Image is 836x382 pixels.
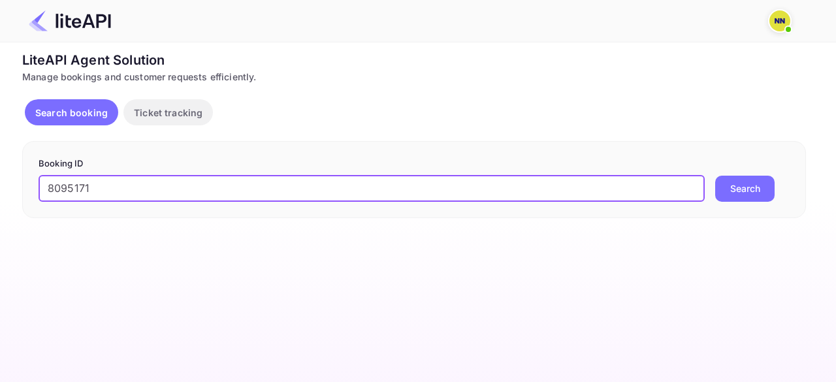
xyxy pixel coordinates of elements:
p: Booking ID [39,157,790,170]
button: Search [715,176,775,202]
div: Manage bookings and customer requests efficiently. [22,70,806,84]
div: LiteAPI Agent Solution [22,50,806,70]
p: Search booking [35,106,108,119]
p: Ticket tracking [134,106,202,119]
input: Enter Booking ID (e.g., 63782194) [39,176,705,202]
img: LiteAPI Logo [29,10,111,31]
img: N/A N/A [769,10,790,31]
